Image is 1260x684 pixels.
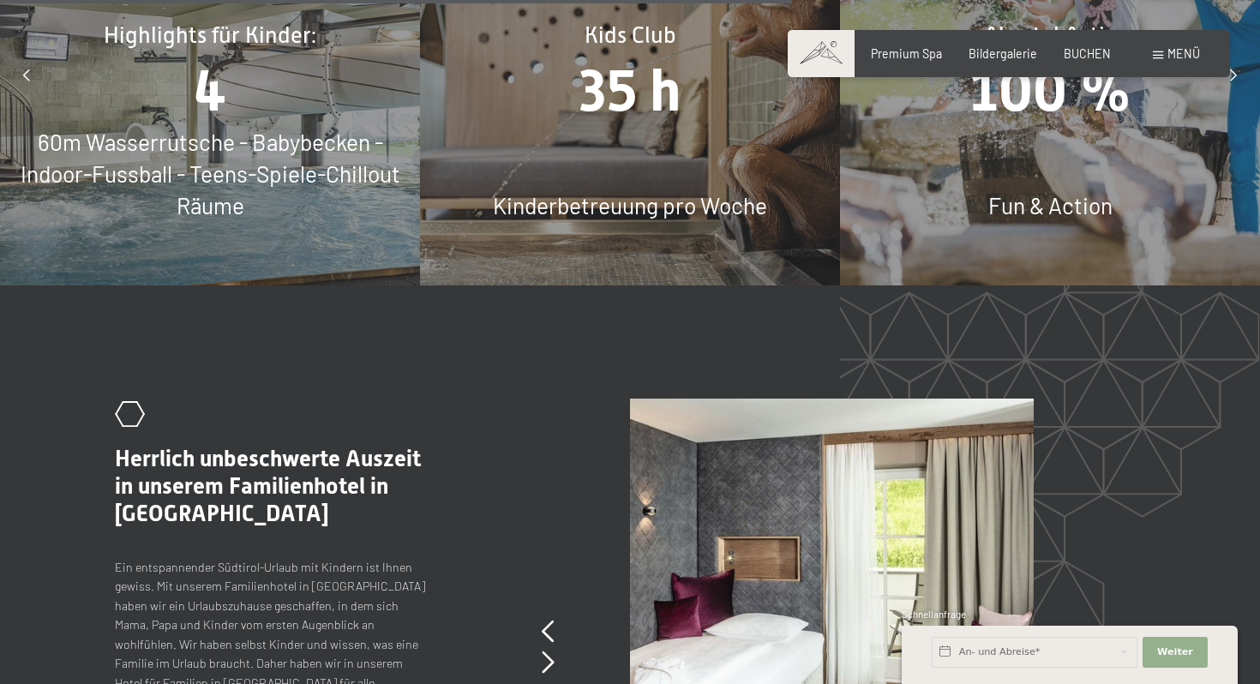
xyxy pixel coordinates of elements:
[493,192,767,219] span: Kinderbetreuung pro Woche
[115,446,421,525] span: Herrlich unbeschwerte Auszeit in unserem Familienhotel in [GEOGRAPHIC_DATA]
[1167,46,1200,61] span: Menü
[969,46,1037,61] a: Bildergalerie
[21,129,400,219] span: 60m Wasserrutsche - Babybecken - Indoor-Fussball - Teens-Spiele-Chillout Räume
[969,57,1131,123] span: 100 %
[585,22,676,48] span: Kids Club
[579,57,681,123] span: 35 h
[1143,637,1208,668] button: Weiter
[194,57,226,123] span: 4
[1157,645,1193,659] span: Weiter
[984,22,1116,48] span: Ahrntal Activ
[871,46,942,61] a: Premium Spa
[104,22,316,48] span: Highlights für Kinder:
[902,609,966,620] span: Schnellanfrage
[988,192,1113,219] span: Fun & Action
[1064,46,1111,61] a: BUCHEN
